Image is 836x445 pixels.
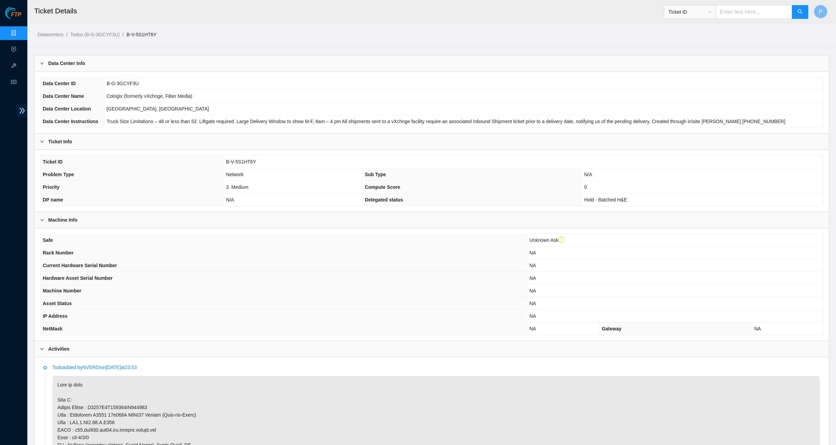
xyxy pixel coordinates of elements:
span: NA [529,275,536,281]
span: Machine Number [43,288,81,293]
span: Delegated status [365,197,403,202]
span: Hold - Batched H&E [584,197,627,202]
span: Network [226,172,243,177]
span: 3. Medium [226,184,248,190]
span: read [11,76,16,90]
span: B-G-3GCYF3U [107,81,139,86]
div: Activities [35,341,829,357]
div: Data Center Info [35,55,829,71]
button: search [792,5,808,19]
span: NA [529,288,536,293]
span: right [40,218,44,222]
span: Gateway [602,326,622,331]
span: [GEOGRAPHIC_DATA], [GEOGRAPHIC_DATA] [107,106,209,112]
span: Unknown Ask [529,237,564,243]
span: / [122,32,124,37]
span: right [40,61,44,65]
input: Enter text here... [716,5,792,19]
span: Priority [43,184,59,190]
b: Ticket Info [48,138,72,145]
span: Compute Score [365,184,400,190]
a: B-V-5S1HT6Y [127,32,157,37]
span: Data Center Location [43,106,91,112]
span: Problem Type [43,172,74,177]
span: search [797,9,803,15]
span: Sub Type [365,172,386,177]
button: P [814,5,827,18]
div: Machine Info [35,212,829,228]
span: Ticket ID [43,159,63,165]
a: Datacenters [38,32,63,37]
span: NA [529,301,536,306]
span: N/A [584,172,592,177]
div: Ticket Info [35,134,829,149]
span: N/A [226,197,234,202]
a: Todos (B-G-3GCYF3U) [70,32,120,37]
span: exclamation-circle [558,237,565,243]
span: 0 [584,184,587,190]
span: NA [529,263,536,268]
span: right [40,347,44,351]
span: Rack Number [43,250,74,256]
span: Asset Status [43,301,72,306]
span: double-right [17,104,27,117]
span: NA [754,326,761,331]
span: Data Center Name [43,93,84,99]
span: Current Hardware Serial Number [43,263,117,268]
span: NA [529,250,536,256]
span: DP name [43,197,63,202]
p: Todo added by NVERDI on [DATE] at 23:53 [52,364,820,371]
span: Data Center ID [43,81,76,86]
span: IP Address [43,313,67,319]
b: Machine Info [48,216,78,224]
b: Activities [48,345,69,353]
span: Safe [43,237,53,243]
span: Cologix (formerly vXchnge, Fiber Media) [107,93,193,99]
span: right [40,140,44,144]
span: Data Center Instructions [43,119,98,124]
span: NA [529,313,536,319]
span: B-V-5S1HT6Y [226,159,256,165]
b: Data Center Info [48,60,85,67]
a: Akamai TechnologiesFTP [5,12,21,21]
span: Ticket ID [668,7,712,17]
img: Akamai Technologies [5,7,35,19]
span: NA [529,326,536,331]
span: NetMask [43,326,63,331]
span: P [819,8,823,16]
span: / [66,32,67,37]
span: Truck Size Limitations – 48 or less than 52. Liftgate required. Large Delivery Window to show M-F... [107,119,785,124]
span: Hardware Asset Serial Number [43,275,112,281]
span: FTP [11,12,21,18]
